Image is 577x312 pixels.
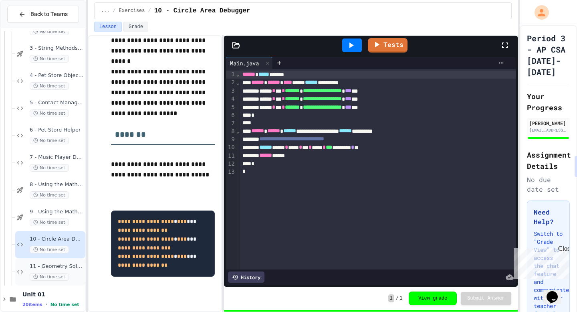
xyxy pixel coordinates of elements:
button: Back to Teams [7,6,79,23]
div: 9 [226,136,236,144]
h3: Need Help? [534,207,563,227]
span: Back to Teams [30,10,68,18]
span: No time set [30,109,69,117]
div: 13 [226,168,236,176]
div: 1 [226,71,236,79]
div: 3 [226,87,236,95]
span: 6 - Pet Store Helper [30,127,84,134]
span: / [148,8,151,14]
h2: Your Progress [527,91,570,113]
span: Fold line [236,128,240,134]
div: [EMAIL_ADDRESS][DOMAIN_NAME] [529,127,567,133]
div: 11 [226,152,236,160]
span: 1 [399,295,402,302]
div: [PERSON_NAME] [529,120,567,127]
iframe: chat widget [543,280,569,304]
div: Chat with us now!Close [3,3,55,51]
span: No time set [30,191,69,199]
div: History [228,271,264,283]
button: Lesson [94,22,122,32]
button: View grade [409,292,457,305]
div: Main.java [226,57,273,69]
span: 11 - Geometry Solver Pro [30,263,84,270]
div: My Account [526,3,551,22]
span: No time set [30,219,69,226]
span: No time set [50,302,79,307]
span: No time set [30,164,69,172]
span: 8 - Using the Math Class I [30,181,84,188]
a: Tests [368,38,408,53]
div: Main.java [226,59,263,67]
div: 5 [226,103,236,111]
span: 9 - Using the Math Class II [30,209,84,215]
h2: Assignment Details [527,149,570,172]
span: 1 [388,294,394,302]
span: 3 - String Methods Practice II [30,45,84,52]
span: 4 - Pet Store Object Creator [30,72,84,79]
div: 7 [226,120,236,128]
span: • [46,301,47,308]
span: / [113,8,115,14]
span: Unit 01 [22,291,84,298]
span: Fold line [236,71,240,77]
h1: Period 3 - AP CSA [DATE]-[DATE] [527,32,570,77]
div: 8 [226,128,236,136]
div: 4 [226,95,236,103]
iframe: chat widget [510,245,569,279]
span: 20 items [22,302,42,307]
span: Submit Answer [467,295,505,302]
button: Submit Answer [461,292,511,305]
button: Grade [123,22,148,32]
span: / [396,295,399,302]
span: 10 - Circle Area Debugger [30,236,84,243]
span: No time set [30,137,69,144]
div: 6 [226,111,236,120]
div: 2 [226,79,236,87]
span: No time set [30,82,69,90]
span: Exercises [119,8,145,14]
span: ... [101,8,110,14]
span: Fold line [236,79,240,86]
span: No time set [30,246,69,253]
span: 5 - Contact Manager Debug [30,99,84,106]
span: 10 - Circle Area Debugger [154,6,250,16]
div: 12 [226,160,236,168]
div: No due date set [527,175,570,194]
div: 10 [226,144,236,152]
span: 7 - Music Player Debugger [30,154,84,161]
span: No time set [30,273,69,281]
span: No time set [30,55,69,63]
span: No time set [30,28,69,35]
